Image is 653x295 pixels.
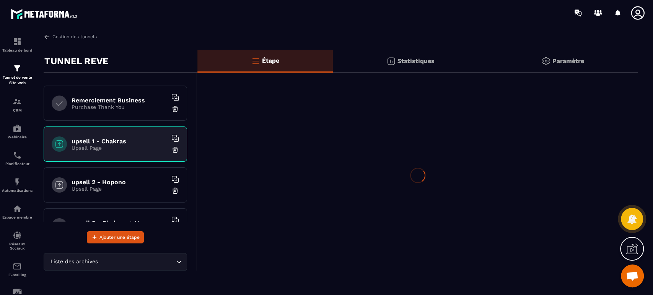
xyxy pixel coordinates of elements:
img: setting-gr.5f69749f.svg [541,57,550,66]
p: Upsell Page [72,186,167,192]
p: Webinaire [2,135,33,139]
span: Ajouter une étape [99,233,140,241]
p: Automatisations [2,188,33,193]
p: Paramètre [552,57,584,65]
p: Statistiques [397,57,435,65]
p: Espace membre [2,215,33,219]
input: Search for option [99,258,174,266]
div: Ouvrir le chat [621,264,644,287]
img: formation [13,97,22,106]
img: social-network [13,231,22,240]
div: Search for option [44,253,187,271]
a: formationformationCRM [2,91,33,118]
img: email [13,262,22,271]
p: Tableau de bord [2,48,33,52]
h6: upsell 3 - Chakras + Hopono [72,219,167,227]
p: Planificateur [2,162,33,166]
a: formationformationTableau de bord [2,31,33,58]
img: formation [13,37,22,46]
a: social-networksocial-networkRéseaux Sociaux [2,225,33,256]
img: scheduler [13,151,22,160]
button: Ajouter une étape [87,231,144,243]
img: automations [13,124,22,133]
img: stats.20deebd0.svg [386,57,396,66]
a: automationsautomationsWebinaire [2,118,33,145]
a: automationsautomationsEspace membre [2,198,33,225]
img: bars-o.4a397970.svg [251,56,260,65]
p: E-mailing [2,273,33,277]
span: Liste des archives [49,258,99,266]
img: automations [13,177,22,186]
img: arrow [44,33,50,40]
a: emailemailE-mailing [2,256,33,283]
p: TUNNEL REVE [44,53,108,69]
p: Tunnel de vente Site web [2,75,33,86]
img: trash [171,146,179,154]
img: trash [171,187,179,195]
img: automations [13,204,22,213]
p: Purchase Thank You [72,104,167,110]
h6: upsell 1 - Chakras [72,138,167,145]
img: formation [13,64,22,73]
p: Upsell Page [72,145,167,151]
img: logo [11,7,80,21]
a: Gestion des tunnels [44,33,97,40]
a: formationformationTunnel de vente Site web [2,58,33,91]
p: Réseaux Sociaux [2,242,33,250]
img: trash [171,105,179,113]
h6: upsell 2 - Hopono [72,178,167,186]
a: automationsautomationsAutomatisations [2,172,33,198]
h6: Remerciement Business [72,97,167,104]
a: schedulerschedulerPlanificateur [2,145,33,172]
p: CRM [2,108,33,112]
p: Étape [262,57,279,64]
